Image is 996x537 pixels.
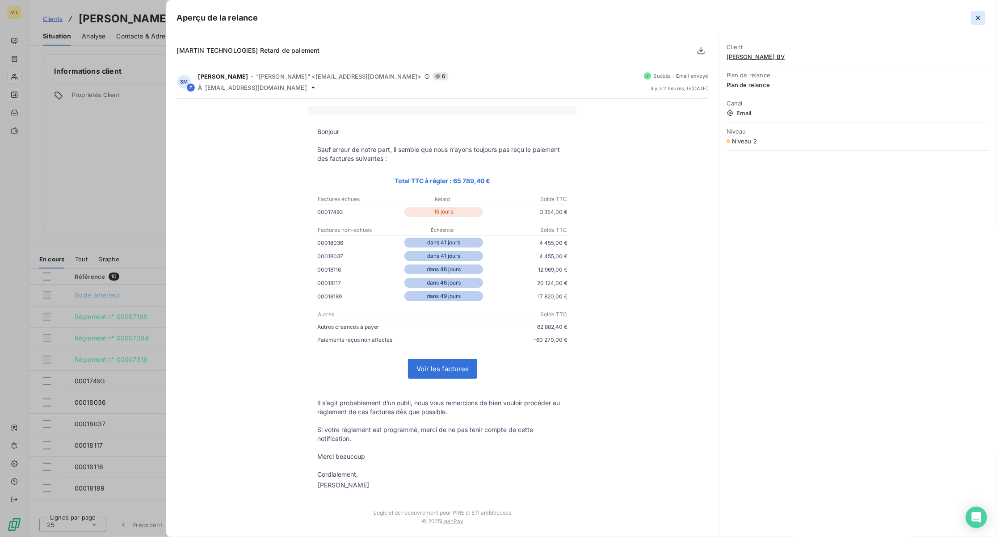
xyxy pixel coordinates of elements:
[485,207,567,217] p: 3 354,00 €
[317,470,567,479] p: Cordialement,
[727,81,989,88] span: Plan de relance
[484,226,567,234] p: Solde TTC
[317,425,567,443] p: Si votre règlement est programmé, merci de ne pas tenir compte de cette notification.
[317,278,402,288] p: 00018117
[317,176,567,186] p: Total TTC à régler : 65 789,40 €
[317,145,567,163] p: Sauf erreur de notre part, il semble que nous n’ayons toujours pas reçu le paiement des factures ...
[727,53,989,60] span: [PERSON_NAME] BV
[177,75,191,89] div: SM
[317,335,442,344] p: Paiements reçus non affectés
[177,46,320,54] span: [MARTIN TECHNOLOGIES] Retard de paiement
[317,452,567,461] p: Merci beaucoup
[251,74,253,79] span: -
[408,359,477,378] a: Voir les factures
[727,100,989,107] span: Canal
[727,128,989,135] span: Niveau
[318,226,400,234] p: Factures non-échues
[177,12,258,24] h5: Aperçu de la relance
[317,322,442,331] p: Autres créances à payer
[443,310,567,319] p: Solde TTC
[485,252,567,261] p: 4 455,00 €
[318,310,442,319] p: Autres
[404,291,483,301] p: dans 49 jours
[404,264,483,274] p: dans 46 jours
[317,265,402,274] p: 00018116
[317,127,567,136] p: Bonjour
[401,226,484,234] p: Échéance
[485,265,567,274] p: 12 969,00 €
[317,292,402,301] p: 00018189
[966,507,987,528] div: Open Intercom Messenger
[442,322,567,331] p: 62 882,40 €
[485,278,567,288] p: 20 124,00 €
[198,73,248,80] span: [PERSON_NAME]
[318,481,369,490] div: [PERSON_NAME]
[433,72,449,80] span: 6
[317,238,402,248] p: 00018036
[404,251,483,261] p: dans 41 jours
[727,71,989,79] span: Plan de relance
[485,238,567,248] p: 4 455,00 €
[651,86,708,91] span: il y a 2 heures , le [DATE]
[727,109,989,117] span: Email
[727,43,989,50] span: Client
[256,73,422,80] span: "[PERSON_NAME]" <[EMAIL_ADDRESS][DOMAIN_NAME]>
[404,207,483,217] p: 15 jours
[404,278,483,288] p: dans 46 jours
[442,335,567,344] p: -60 270,00 €
[308,516,576,533] td: © 2025
[318,195,400,203] p: Factures échues
[198,84,202,91] span: À
[484,195,567,203] p: Solde TTC
[317,207,402,217] p: 00017493
[317,252,402,261] p: 00018037
[404,238,483,248] p: dans 41 jours
[205,84,307,91] span: [EMAIL_ADDRESS][DOMAIN_NAME]
[308,500,576,516] td: Logiciel de recouvrement pour PME et ETI ambitieuses
[401,195,484,203] p: Retard
[485,292,567,301] p: 17 820,00 €
[317,399,567,416] p: Il s’agit probablement d’un oubli, nous vous remercions de bien vouloir procéder au règlement de ...
[732,138,757,145] span: Niveau 2
[441,518,463,524] a: LeanPay
[654,73,708,79] span: Succès - Email envoyé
